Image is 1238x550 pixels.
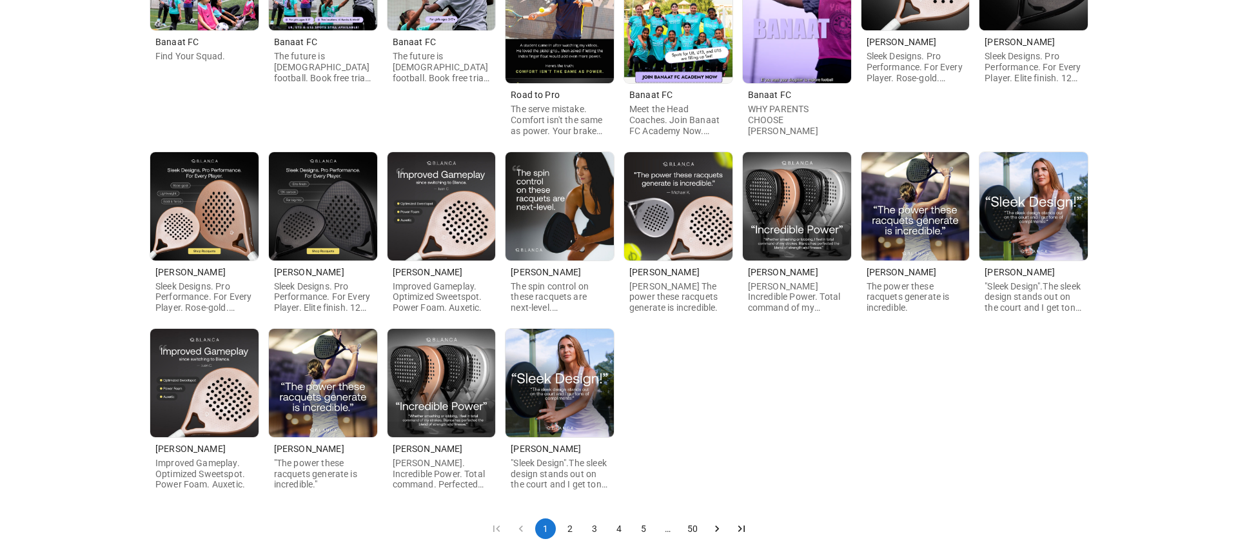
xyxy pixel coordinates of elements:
[629,104,723,222] span: Meet the Head Coaches. Join Banaat FC Academy Now. Spots for U8, U13, and U15 are filling up fast...
[861,152,970,260] img: Image
[658,522,678,535] div: …
[629,90,673,100] span: Banaat FC
[388,152,496,260] img: Image
[609,518,629,539] button: Go to page 4
[274,281,370,335] span: Sleek Designs. Pro Performance. For Every Player. Elite finish. 12K carbon. For big hits. Shop Ra...
[155,267,226,277] span: [PERSON_NAME]
[748,104,818,136] span: WHY PARENTS CHOOSE [PERSON_NAME]
[748,281,840,335] span: [PERSON_NAME] Incredible Power. Total command of my strokes. Blend of strength and finesse.
[748,90,791,100] span: Banaat FC
[393,37,436,47] span: Banaat FC
[150,329,259,437] img: Image
[155,444,226,454] span: [PERSON_NAME]
[985,51,1081,104] span: Sleek Designs. Pro Performance. For Every Player. Elite finish. 12K carbon. For big hits. Shop Ra...
[624,152,732,260] img: Image
[867,267,937,277] span: [PERSON_NAME]
[985,37,1055,47] span: [PERSON_NAME]
[388,329,496,437] img: Image
[484,518,754,539] nav: pagination navigation
[511,104,607,244] span: The serve mistake. Comfort isn't the same as power. Your brake (and power) system. [PERSON_NAME] ...
[269,152,377,260] img: Image
[867,51,963,104] span: Sleek Designs. Pro Performance. For Every Player. Rose-gold. Lightweight. Bold & fierce. Shop Rac...
[274,267,344,277] span: [PERSON_NAME]
[511,458,607,500] span: "Sleek Design".The sleek design stands out on the court and I get tons of compliments!
[867,281,950,313] span: The power these racquets generate is incredible.
[979,152,1088,260] img: Image
[274,51,373,159] span: The future is [DEMOGRAPHIC_DATA] football. Book free trial. For girls ages [DEMOGRAPHIC_DATA]. Tw...
[985,267,1055,277] span: [PERSON_NAME]
[682,518,703,539] button: Go to page 50
[560,518,580,539] button: Go to page 2
[535,518,556,539] button: page 1
[584,518,605,539] button: Go to page 3
[743,152,851,260] img: Image
[274,37,317,47] span: Banaat FC
[274,444,344,454] span: [PERSON_NAME]
[511,90,560,100] span: Road to Pro
[867,37,937,47] span: [PERSON_NAME]
[155,281,251,335] span: Sleek Designs. Pro Performance. For Every Player. Rose-gold. Lightweight. Bold & fierce. Shop Rac...
[511,267,581,277] span: [PERSON_NAME]
[269,329,377,437] img: Image
[150,152,259,260] img: Image
[155,37,199,47] span: Banaat FC
[393,267,463,277] span: [PERSON_NAME]
[511,281,589,324] span: The spin control on these racquets are next-level. [PERSON_NAME]
[633,518,654,539] button: Go to page 5
[393,51,496,104] span: The future is [DEMOGRAPHIC_DATA] football. Book free trial. For girls ages [DEMOGRAPHIC_DATA]+.
[155,51,225,61] span: Find Your Squad.
[274,458,357,490] span: "The power these racquets generate is incredible."
[393,458,485,511] span: [PERSON_NAME]. Incredible Power. Total command. Perfected blend of strength and finesse.
[506,329,614,437] img: Image
[629,281,718,313] span: [PERSON_NAME] The power these racquets generate is incredible.
[985,281,1081,324] span: "Sleek Design".The sleek design stands out on the court and I get tons of compliments.
[393,444,463,454] span: [PERSON_NAME]
[506,152,614,260] img: Image
[393,281,482,313] span: Improved Gameplay. Optimized Sweetspot. Power Foam. Auxetic.
[731,518,752,539] button: Go to last page
[511,444,581,454] span: [PERSON_NAME]
[707,518,727,539] button: Go to next page
[155,458,245,490] span: Improved Gameplay. Optimized Sweetspot. Power Foam. Auxetic.
[748,267,818,277] span: [PERSON_NAME]
[629,267,700,277] span: [PERSON_NAME]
